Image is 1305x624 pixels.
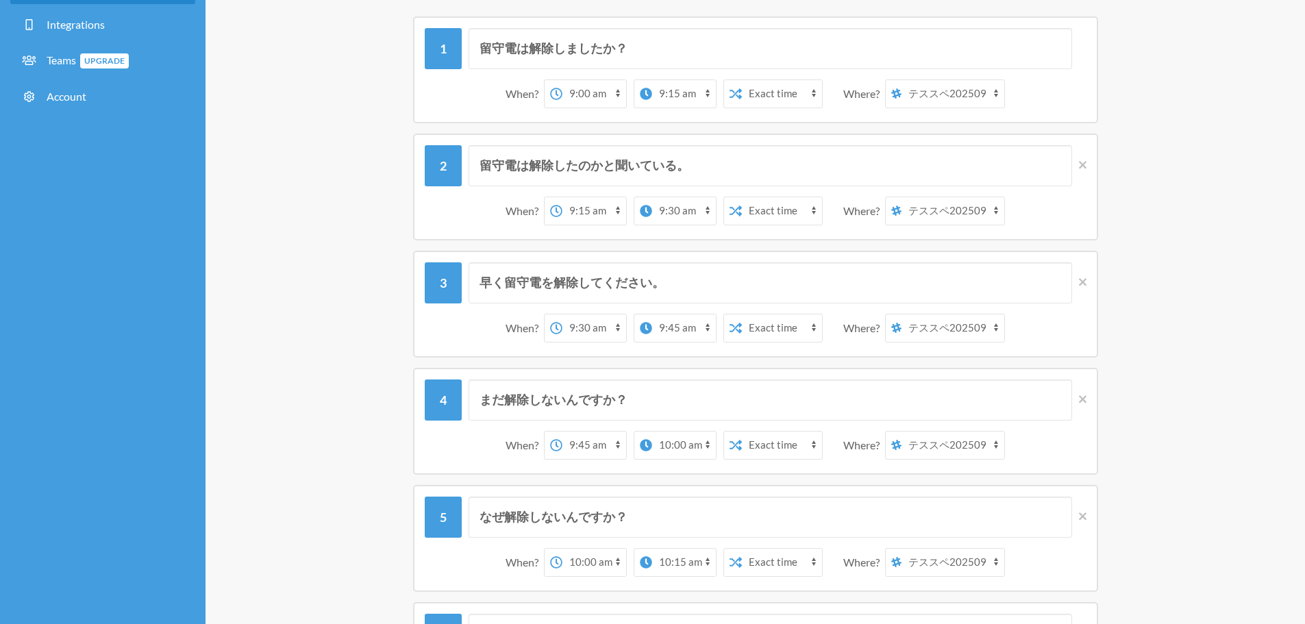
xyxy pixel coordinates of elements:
[843,548,885,577] div: Where?
[843,314,885,342] div: Where?
[10,45,195,76] a: TeamsUpgrade
[10,82,195,112] a: Account
[506,197,544,225] div: When?
[47,18,105,31] span: Integrations
[47,90,86,103] span: Account
[47,53,129,66] span: Teams
[469,262,1072,303] input: Message
[843,431,885,460] div: Where?
[469,145,1072,186] input: Message
[506,431,544,460] div: When?
[469,28,1072,69] input: Message
[469,497,1072,538] input: Message
[506,314,544,342] div: When?
[843,197,885,225] div: Where?
[843,79,885,108] div: Where?
[80,53,129,68] span: Upgrade
[469,379,1072,421] input: Message
[506,79,544,108] div: When?
[10,10,195,40] a: Integrations
[506,548,544,577] div: When?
